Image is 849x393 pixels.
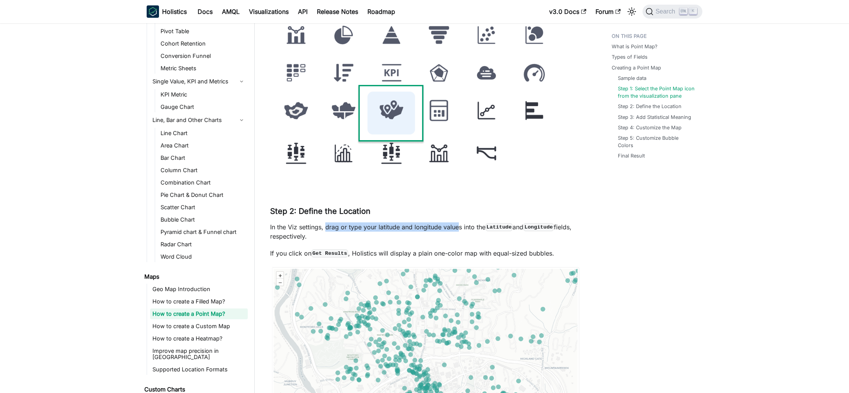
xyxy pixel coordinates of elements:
[158,140,248,151] a: Area Chart
[612,53,648,61] a: Types of Fields
[193,5,217,18] a: Docs
[270,249,581,258] p: If you click on , Holistics will display a plain one-color map with equal-sized bubbles.
[618,85,695,100] a: Step 1: Select the Point Map icon from the visualization pane
[150,333,248,344] a: How to create a Heatmap?
[618,134,695,149] a: Step 5: Customize Bubble Colors
[158,190,248,200] a: Pie Chart & Donut Chart
[612,43,658,50] a: What is Point Map?
[217,5,244,18] a: AMQL
[150,296,248,307] a: How to create a Filled Map?
[312,5,363,18] a: Release Notes
[139,23,255,393] nav: Docs sidebar
[158,239,248,250] a: Radar Chart
[643,5,702,19] button: Search (Ctrl+K)
[158,152,248,163] a: Bar Chart
[618,75,646,82] a: Sample data
[293,5,312,18] a: API
[162,7,187,16] b: Holistics
[363,5,400,18] a: Roadmap
[270,207,581,216] h3: Step 2: Define the Location
[158,227,248,237] a: Pyramid chart & Funnel chart
[158,102,248,112] a: Gauge Chart
[626,5,638,18] button: Switch between dark and light mode (currently light mode)
[142,271,248,282] a: Maps
[653,8,680,15] span: Search
[158,63,248,74] a: Metric Sheets
[618,103,682,110] a: Step 2: Define the Location
[150,364,248,375] a: Supported Location Formats
[158,38,248,49] a: Cohort Retention
[618,113,691,121] a: Step 3: Add Statistical Meaning
[485,223,512,231] code: Latitude
[150,308,248,319] a: How to create a Point Map?
[158,128,248,139] a: Line Chart
[244,5,293,18] a: Visualizations
[158,202,248,213] a: Scatter Chart
[150,284,248,295] a: Geo Map Introduction
[150,114,248,126] a: Line, Bar and Other Charts
[618,152,645,159] a: Final Result
[618,124,682,131] a: Step 4: Customize the Map
[158,251,248,262] a: Word Cloud
[158,214,248,225] a: Bubble Chart
[158,26,248,37] a: Pivot Table
[523,223,554,231] code: Longitude
[150,75,248,88] a: Single Value, KPI and Metrics
[158,89,248,100] a: KPI Metric
[591,5,625,18] a: Forum
[150,346,248,363] a: Improve map precision in [GEOGRAPHIC_DATA]
[689,8,697,15] kbd: K
[150,321,248,332] a: How to create a Custom Map
[158,165,248,176] a: Column Chart
[158,177,248,188] a: Combination Chart
[311,249,348,257] code: Get Results
[158,51,248,61] a: Conversion Funnel
[545,5,591,18] a: v3.0 Docs
[612,64,661,71] a: Creating a Point Map
[270,222,581,241] p: In the Viz settings, drag or type your latitude and longitude values into the and fields, respect...
[147,5,159,18] img: Holistics
[147,5,187,18] a: HolisticsHolistics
